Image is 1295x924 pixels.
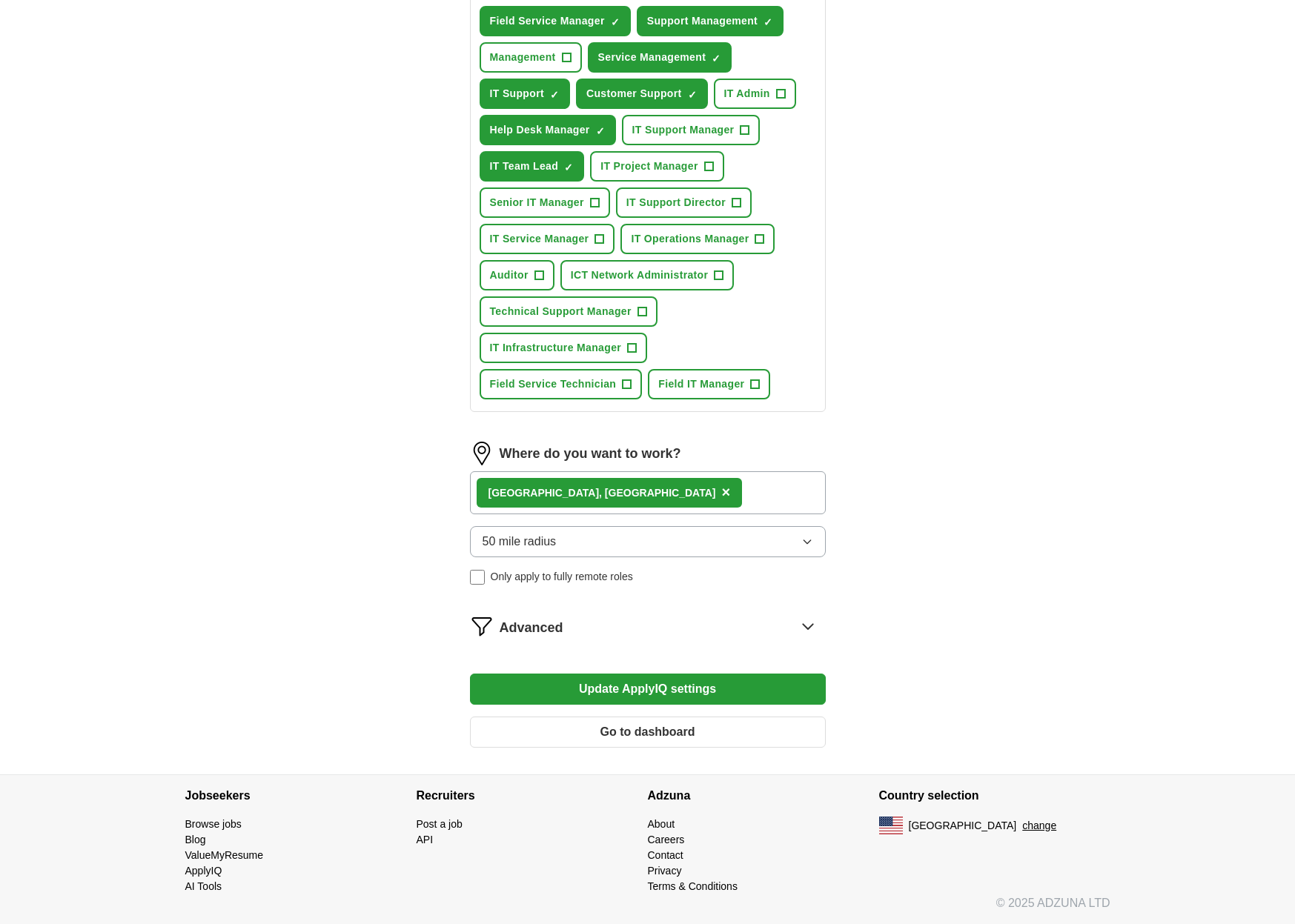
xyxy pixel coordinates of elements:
button: IT Team Lead✓ [480,151,585,182]
a: ValueMyResume [185,849,264,861]
span: ✓ [564,162,573,173]
span: IT Service Manager [490,231,589,247]
span: Field Service Technician [490,376,617,392]
span: Help Desk Manager [490,122,590,138]
div: [GEOGRAPHIC_DATA], [GEOGRAPHIC_DATA] [488,485,716,501]
img: US flag [879,817,903,834]
span: Field Service Manager [490,13,605,29]
a: ApplyIQ [185,865,222,877]
span: IT Infrastructure Manager [490,340,622,356]
button: Field Service Technician [480,369,643,399]
span: IT Team Lead [490,159,559,174]
span: IT Operations Manager [631,231,749,247]
h4: Country selection [879,775,1110,817]
a: Post a job [417,818,463,830]
button: IT Support Director [616,187,752,218]
button: Management [480,42,582,73]
button: Field Service Manager✓ [480,6,631,36]
span: × [721,484,730,500]
button: ICT Network Administrator [560,260,735,290]
button: IT Operations Manager [620,224,775,254]
button: Support Management✓ [637,6,784,36]
span: ✓ [550,89,559,101]
button: Go to dashboard [470,717,826,748]
button: change [1022,818,1056,834]
span: IT Support [490,86,545,102]
button: × [721,482,730,504]
button: IT Service Manager [480,224,615,254]
button: 50 mile radius [470,526,826,557]
span: Support Management [647,13,758,29]
span: Only apply to fully remote roles [491,569,633,585]
span: Management [490,50,556,65]
span: ✓ [611,16,620,28]
a: Browse jobs [185,818,242,830]
button: IT Admin [714,79,796,109]
button: Customer Support✓ [576,79,708,109]
div: © 2025 ADZUNA LTD [173,894,1122,924]
a: Contact [648,849,683,861]
button: IT Support Manager [622,115,761,145]
button: Update ApplyIQ settings [470,674,826,705]
input: Only apply to fully remote roles [470,570,485,585]
label: Where do you want to work? [500,444,681,464]
span: Field IT Manager [658,376,744,392]
a: Privacy [648,865,682,877]
button: Service Management✓ [588,42,732,73]
a: API [417,834,434,845]
span: Auditor [490,267,529,283]
button: IT Project Manager [590,151,724,182]
span: Customer Support [586,86,682,102]
span: Service Management [598,50,706,65]
span: Advanced [500,618,563,638]
a: AI Tools [185,880,222,892]
span: ✓ [596,125,605,137]
button: IT Support✓ [480,79,571,109]
a: Careers [648,834,685,845]
span: IT Project Manager [600,159,698,174]
a: Terms & Conditions [648,880,738,892]
button: IT Infrastructure Manager [480,333,648,363]
span: 50 mile radius [483,533,557,551]
img: location.png [470,442,494,465]
span: IT Support Director [626,195,726,210]
span: ✓ [688,89,697,101]
button: Field IT Manager [648,369,770,399]
span: [GEOGRAPHIC_DATA] [909,818,1017,834]
button: Help Desk Manager✓ [480,115,616,145]
span: ✓ [712,53,721,64]
span: IT Admin [724,86,770,102]
span: IT Support Manager [632,122,735,138]
button: Technical Support Manager [480,296,658,327]
button: Auditor [480,260,554,290]
span: Technical Support Manager [490,304,632,319]
img: filter [470,614,494,638]
span: ✓ [764,16,772,28]
a: About [648,818,675,830]
a: Blog [185,834,206,845]
button: Senior IT Manager [480,187,610,218]
span: ICT Network Administrator [571,267,709,283]
span: Senior IT Manager [490,195,584,210]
